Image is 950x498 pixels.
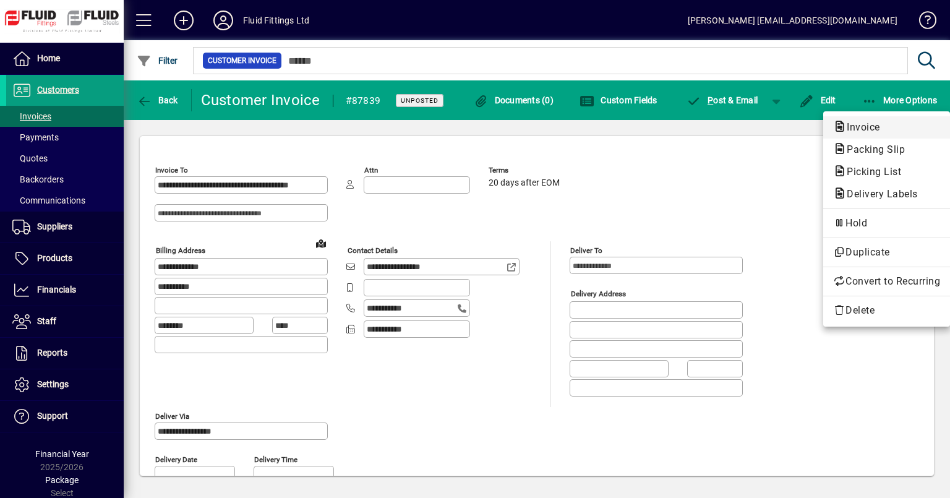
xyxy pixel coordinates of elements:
[833,166,907,178] span: Picking List
[833,188,924,200] span: Delivery Labels
[833,121,886,133] span: Invoice
[833,303,940,318] span: Delete
[833,245,940,260] span: Duplicate
[833,216,940,231] span: Hold
[833,144,911,155] span: Packing Slip
[833,274,940,289] span: Convert to Recurring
